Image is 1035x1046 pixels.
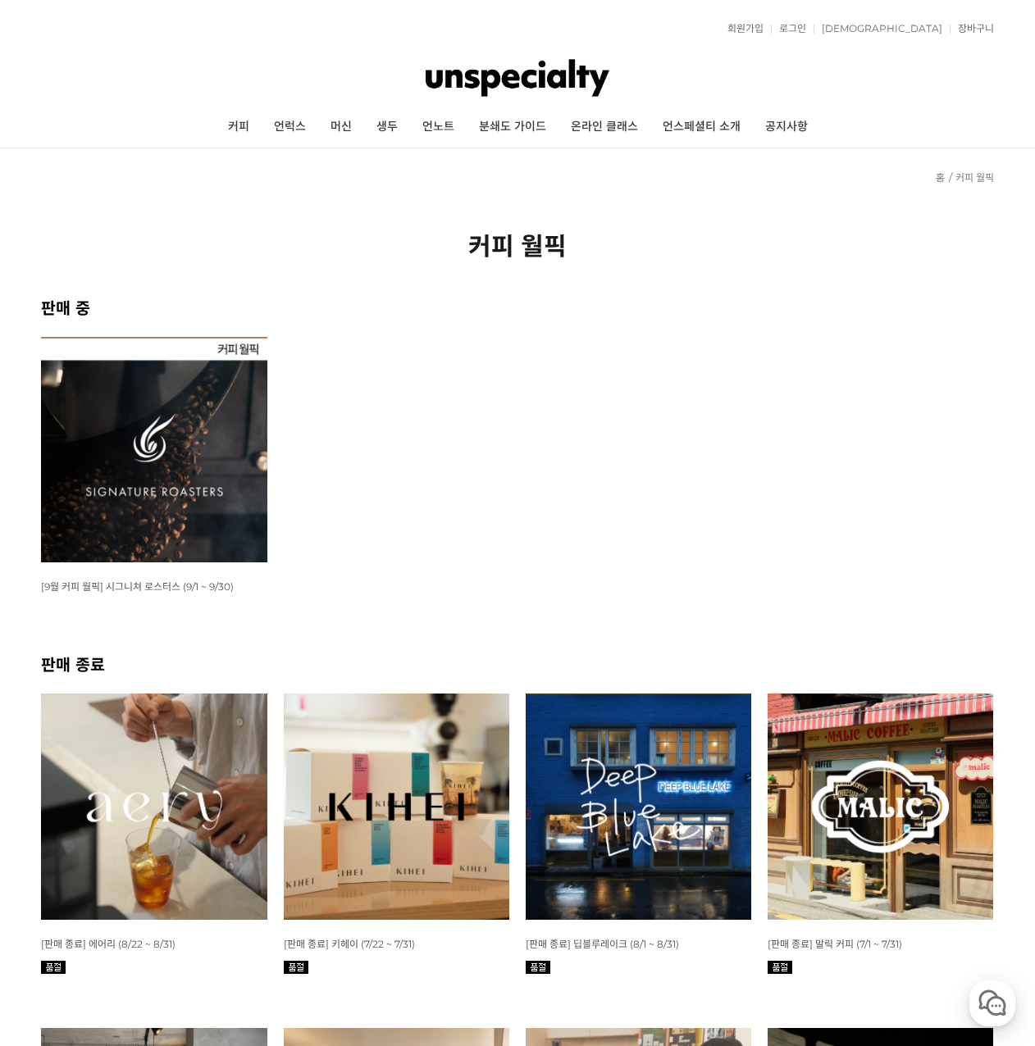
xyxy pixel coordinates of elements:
a: 커피 월픽 [955,171,994,184]
img: 품절 [41,961,66,974]
a: [판매 종료] 말릭 커피 (7/1 ~ 7/31) [768,937,902,950]
a: [9월 커피 월픽] 시그니쳐 로스터스 (9/1 ~ 9/30) [41,580,234,593]
img: 7월 커피 스몰 월픽 키헤이 [284,694,509,919]
a: [판매 종료] 에어리 (8/22 ~ 8/31) [41,937,176,950]
a: 언럭스 [262,107,318,148]
a: 커피 [216,107,262,148]
img: 8월 커피 스몰 월픽 에어리 [41,694,267,919]
a: [DEMOGRAPHIC_DATA] [814,24,942,34]
a: 장바구니 [950,24,994,34]
span: [판매 종료] 딥블루레이크 (8/1 ~ 8/31) [526,938,679,950]
img: 품절 [768,961,792,974]
span: [판매 종료] 말릭 커피 (7/1 ~ 7/31) [768,938,902,950]
img: 품절 [526,961,550,974]
a: 홈 [936,171,945,184]
span: [판매 종료] 에어리 (8/22 ~ 8/31) [41,938,176,950]
a: 머신 [318,107,364,148]
a: 언스페셜티 소개 [650,107,753,148]
img: 품절 [284,961,308,974]
span: [9월 커피 월픽] 시그니쳐 로스터스 (9/1 ~ 9/30) [41,580,234,593]
a: 온라인 클래스 [559,107,650,148]
a: 언노트 [410,107,467,148]
a: [판매 종료] 딥블루레이크 (8/1 ~ 8/31) [526,937,679,950]
img: 7월 커피 월픽 말릭커피 [768,694,993,919]
img: 언스페셜티 몰 [426,53,610,102]
a: 공지사항 [753,107,820,148]
h2: 커피 월픽 [41,226,993,262]
img: [9월 커피 월픽] 시그니쳐 로스터스 (9/1 ~ 9/30) [41,337,267,562]
a: [판매 종료] 키헤이 (7/22 ~ 7/31) [284,937,415,950]
h2: 판매 중 [41,295,993,319]
a: 로그인 [771,24,806,34]
a: 생두 [364,107,410,148]
a: 분쇄도 가이드 [467,107,559,148]
a: 회원가입 [719,24,764,34]
span: [판매 종료] 키헤이 (7/22 ~ 7/31) [284,938,415,950]
img: 8월 커피 월픽 딥블루레이크 [526,694,751,919]
h2: 판매 종료 [41,652,993,675]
